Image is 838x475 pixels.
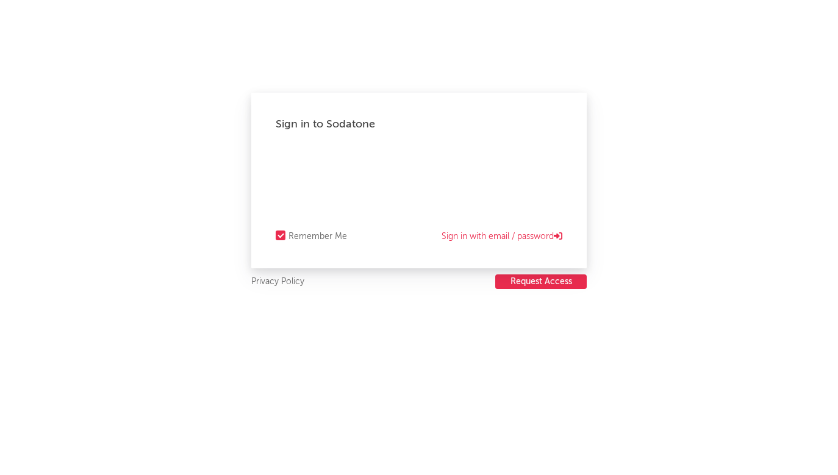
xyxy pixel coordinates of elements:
a: Sign in with email / password [442,229,562,244]
a: Privacy Policy [251,274,304,290]
div: Sign in to Sodatone [276,117,562,132]
div: Remember Me [288,229,347,244]
button: Request Access [495,274,587,289]
a: Request Access [495,274,587,290]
